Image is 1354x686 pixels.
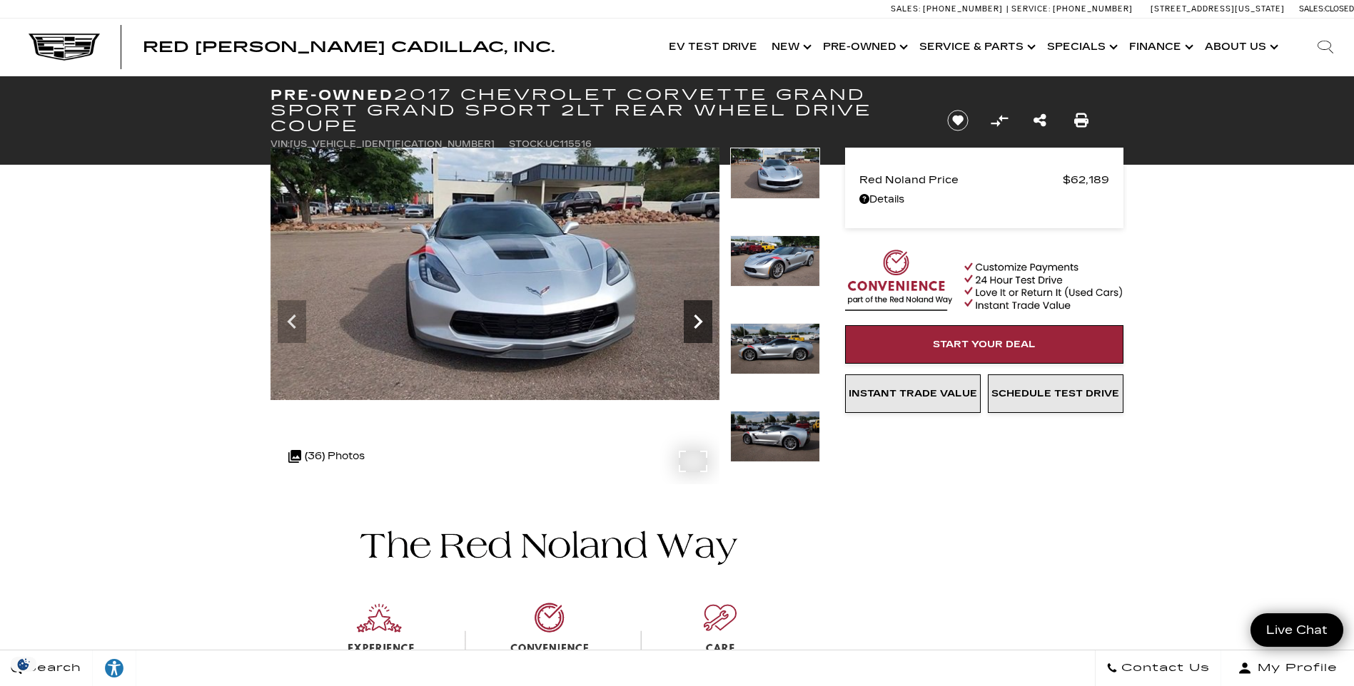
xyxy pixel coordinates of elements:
[143,39,555,56] span: Red [PERSON_NAME] Cadillac, Inc.
[143,40,555,54] a: Red [PERSON_NAME] Cadillac, Inc.
[7,657,40,672] img: Opt-Out Icon
[816,19,912,76] a: Pre-Owned
[1074,111,1088,130] a: Print this Pre-Owned 2017 Chevrolet Corvette Grand Sport Grand Sport 2LT Rear Wheel Drive Coupe
[849,388,977,399] span: Instant Trade Value
[7,657,40,672] section: Click to Open Cookie Consent Modal
[988,374,1123,413] a: Schedule Test Drive
[730,411,820,462] img: Used 2017 BLADE SILVER METALLIC Chevrolet Grand Sport 2LT image 6
[662,19,764,76] a: EV Test Drive
[1251,613,1343,647] a: Live Chat
[290,139,495,149] span: [US_VEHICLE_IDENTIFICATION_NUMBER]
[942,109,974,132] button: Save vehicle
[29,34,100,61] img: Cadillac Dark Logo with Cadillac White Text
[271,139,290,149] span: VIN:
[764,19,816,76] a: New
[1259,622,1335,638] span: Live Chat
[93,657,136,679] div: Explore your accessibility options
[278,300,306,343] div: Previous
[271,86,394,103] strong: Pre-Owned
[1034,111,1046,130] a: Share this Pre-Owned 2017 Chevrolet Corvette Grand Sport Grand Sport 2LT Rear Wheel Drive Coupe
[845,325,1123,364] a: Start Your Deal
[281,439,372,473] div: (36) Photos
[271,148,719,400] img: Used 2017 BLADE SILVER METALLIC Chevrolet Grand Sport 2LT image 3
[1325,4,1354,14] span: Closed
[730,148,820,199] img: Used 2017 BLADE SILVER METALLIC Chevrolet Grand Sport 2LT image 3
[1151,4,1285,14] a: [STREET_ADDRESS][US_STATE]
[1095,650,1221,686] a: Contact Us
[1011,4,1051,14] span: Service:
[1118,658,1210,678] span: Contact Us
[1299,4,1325,14] span: Sales:
[1006,5,1136,13] a: Service: [PHONE_NUMBER]
[1040,19,1122,76] a: Specials
[991,388,1119,399] span: Schedule Test Drive
[845,374,981,413] a: Instant Trade Value
[1053,4,1133,14] span: [PHONE_NUMBER]
[730,235,820,287] img: Used 2017 BLADE SILVER METALLIC Chevrolet Grand Sport 2LT image 4
[1252,658,1338,678] span: My Profile
[933,339,1036,350] span: Start Your Deal
[891,4,921,14] span: Sales:
[891,5,1006,13] a: Sales: [PHONE_NUMBER]
[1198,19,1283,76] a: About Us
[1221,650,1354,686] button: Open user profile menu
[923,4,1003,14] span: [PHONE_NUMBER]
[545,139,592,149] span: UC115516
[22,658,81,678] span: Search
[271,87,924,134] h1: 2017 Chevrolet Corvette Grand Sport Grand Sport 2LT Rear Wheel Drive Coupe
[859,170,1109,190] a: Red Noland Price $62,189
[1122,19,1198,76] a: Finance
[730,323,820,374] img: Used 2017 BLADE SILVER METALLIC Chevrolet Grand Sport 2LT image 5
[684,300,712,343] div: Next
[989,110,1010,131] button: Compare Vehicle
[1297,19,1354,76] div: Search
[859,170,1063,190] span: Red Noland Price
[912,19,1040,76] a: Service & Parts
[1063,170,1109,190] span: $62,189
[509,139,545,149] span: Stock:
[93,650,136,686] a: Explore your accessibility options
[859,190,1109,210] a: Details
